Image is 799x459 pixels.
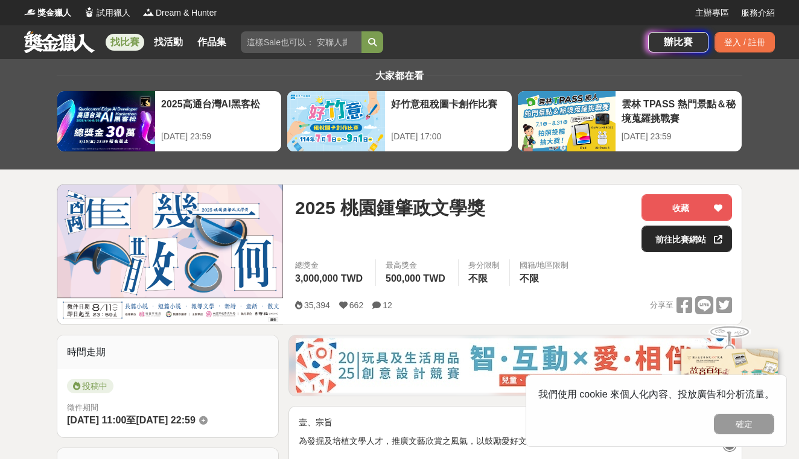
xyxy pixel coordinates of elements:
a: 作品集 [193,34,231,51]
span: [DATE] 11:00 [67,415,126,425]
div: 身分限制 [468,259,500,271]
a: 找比賽 [106,34,144,51]
div: 雲林 TPASS 熱門景點＆秘境蒐羅挑戰賽 [622,97,736,124]
span: 3,000,000 TWD [295,273,363,283]
div: 好竹意租稅圖卡創作比賽 [391,97,505,124]
a: 服務介紹 [741,7,775,19]
div: 2025高通台灣AI黑客松 [161,97,275,124]
a: 辦比賽 [648,32,708,52]
span: 大家都在看 [372,71,427,81]
p: 為發掘及培植文學人才，推廣文藝欣賞之風氣，以鼓勵愛好文學人士創作。 [299,435,732,448]
img: Logo [142,6,154,18]
div: 時間走期 [57,335,278,369]
span: Dream & Hunter [156,7,217,19]
span: 徵件期間 [67,403,98,412]
img: Logo [83,6,95,18]
a: 找活動 [149,34,188,51]
span: 試用獵人 [97,7,130,19]
div: [DATE] 17:00 [391,130,505,143]
img: 968ab78a-c8e5-4181-8f9d-94c24feca916.png [681,349,778,429]
span: 12 [383,300,392,310]
span: 至 [126,415,136,425]
span: 我們使用 cookie 來個人化內容、投放廣告和分析流量。 [538,389,774,399]
span: 投稿中 [67,379,113,393]
a: LogoDream & Hunter [142,7,217,19]
span: 2025 桃園鍾肇政文學獎 [295,194,485,221]
img: d4b53da7-80d9-4dd2-ac75-b85943ec9b32.jpg [296,338,735,393]
a: 好竹意租稅圖卡創作比賽[DATE] 17:00 [287,90,512,152]
div: [DATE] 23:59 [622,130,736,143]
a: 主辦專區 [695,7,729,19]
span: 35,394 [304,300,330,310]
a: 前往比賽網站 [641,226,732,252]
span: 分享至 [650,296,673,314]
a: Logo試用獵人 [83,7,130,19]
img: Logo [24,6,36,18]
span: 獎金獵人 [37,7,71,19]
span: 最高獎金 [386,259,448,271]
div: 登入 / 註冊 [715,32,775,52]
div: 國籍/地區限制 [520,259,569,271]
div: [DATE] 23:59 [161,130,275,143]
span: 500,000 TWD [386,273,445,283]
a: 2025高通台灣AI黑客松[DATE] 23:59 [57,90,282,152]
a: 雲林 TPASS 熱門景點＆秘境蒐羅挑戰賽[DATE] 23:59 [517,90,742,152]
span: 662 [349,300,363,310]
input: 這樣Sale也可以： 安聯人壽創意銷售法募集 [241,31,361,53]
span: 不限 [520,273,539,283]
span: [DATE] 22:59 [136,415,195,425]
button: 收藏 [641,194,732,221]
p: 壹、宗旨 [299,416,732,429]
span: 總獎金 [295,259,366,271]
span: 不限 [468,273,488,283]
img: Cover Image [57,185,283,324]
button: 確定 [714,414,774,434]
a: Logo獎金獵人 [24,7,71,19]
